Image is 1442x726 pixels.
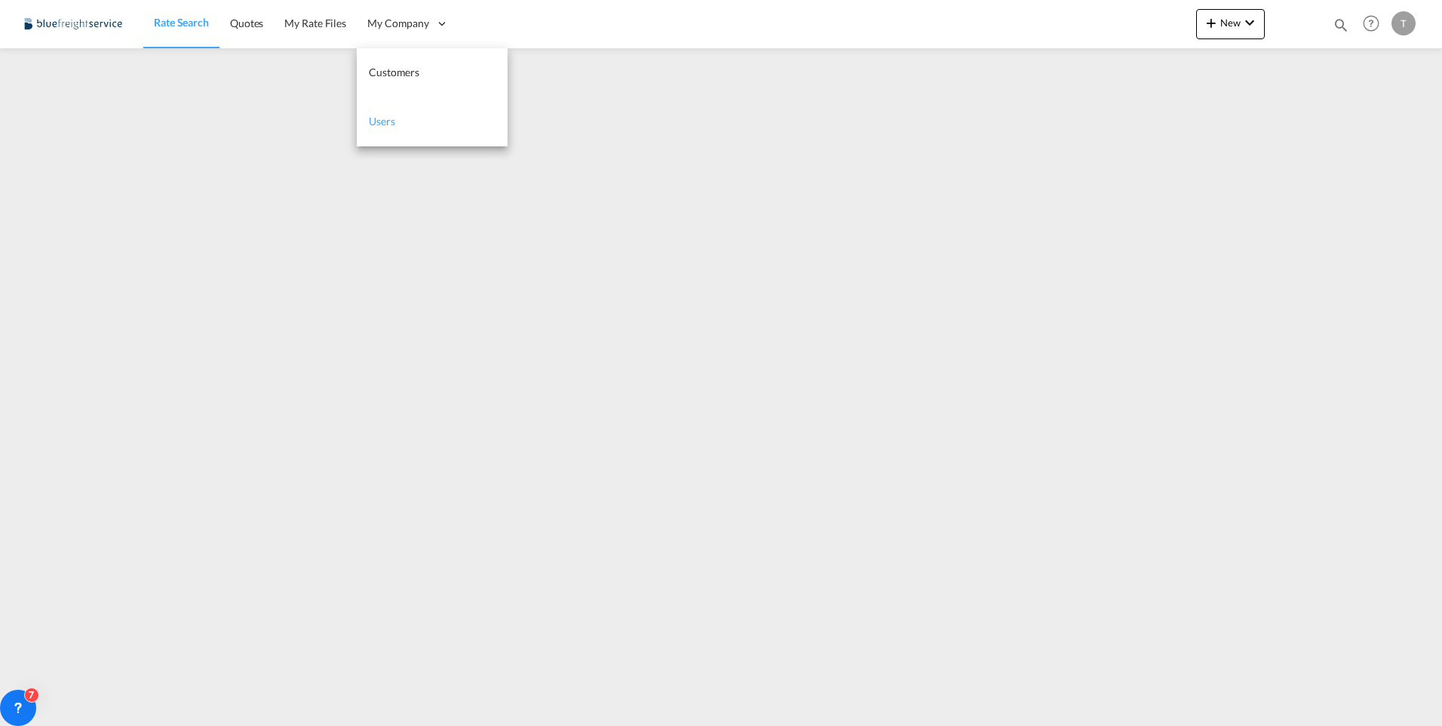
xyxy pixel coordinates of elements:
span: Help [1358,11,1384,36]
span: Rate Search [154,16,209,29]
a: Customers [357,48,508,97]
a: Users [357,97,508,146]
md-icon: icon-plus 400-fg [1202,14,1220,32]
span: My Rate Files [284,17,346,29]
div: icon-magnify [1333,17,1349,39]
span: Quotes [230,17,263,29]
span: Customers [369,66,419,78]
span: My Company [367,16,429,31]
button: icon-plus 400-fgNewicon-chevron-down [1196,9,1265,39]
md-icon: icon-magnify [1333,17,1349,33]
span: Users [369,115,395,128]
div: Help [1358,11,1391,38]
span: New [1202,17,1259,29]
md-icon: icon-chevron-down [1241,14,1259,32]
div: T [1391,11,1416,35]
img: 9097ab40c0d911ee81d80fb7ec8da167.JPG [23,7,124,41]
